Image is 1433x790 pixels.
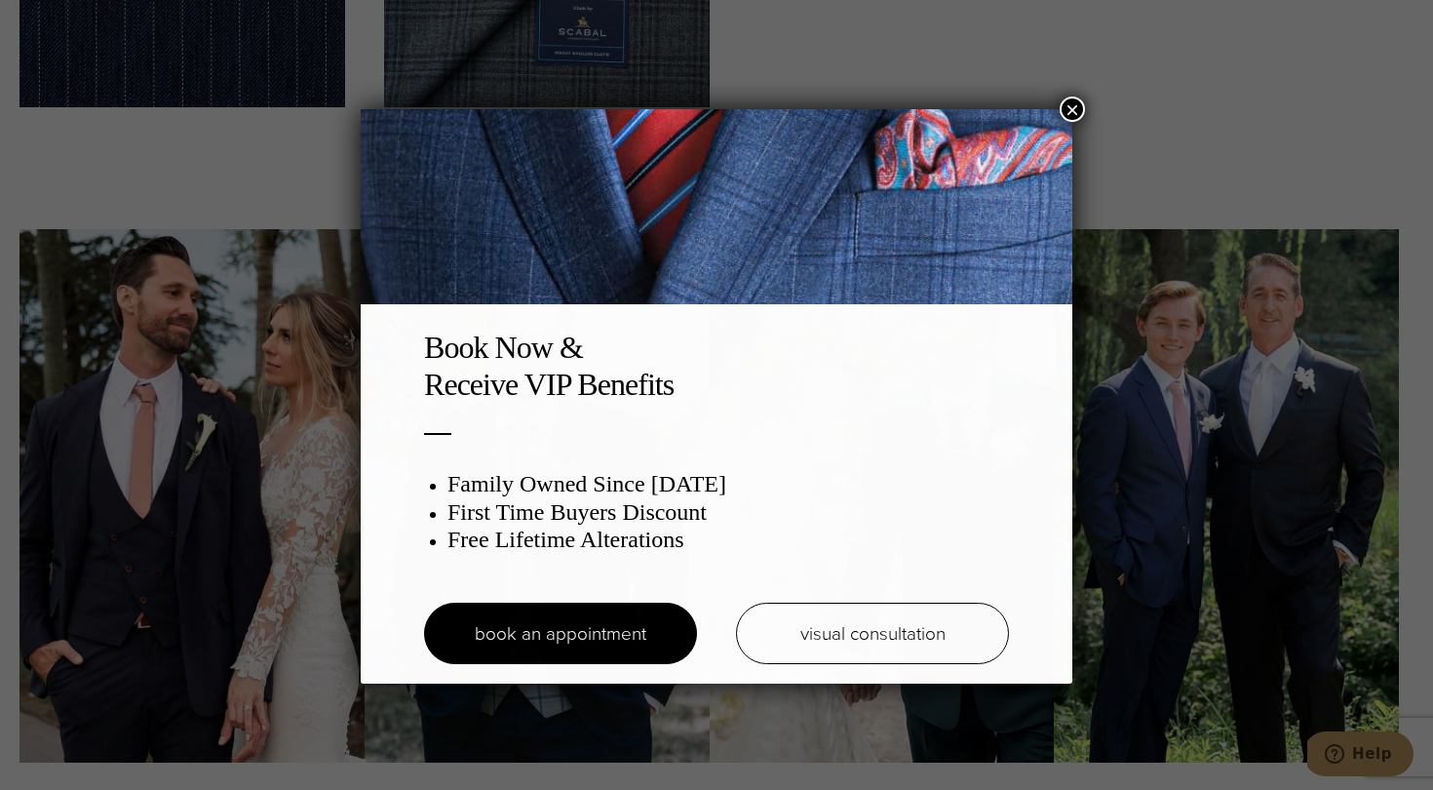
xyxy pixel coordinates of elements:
h3: Free Lifetime Alterations [447,526,1009,554]
a: book an appointment [424,603,697,664]
a: visual consultation [736,603,1009,664]
h3: First Time Buyers Discount [447,498,1009,527]
h2: Book Now & Receive VIP Benefits [424,329,1009,404]
span: Help [45,14,85,31]
h3: Family Owned Since [DATE] [447,470,1009,498]
button: Close [1060,97,1085,122]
